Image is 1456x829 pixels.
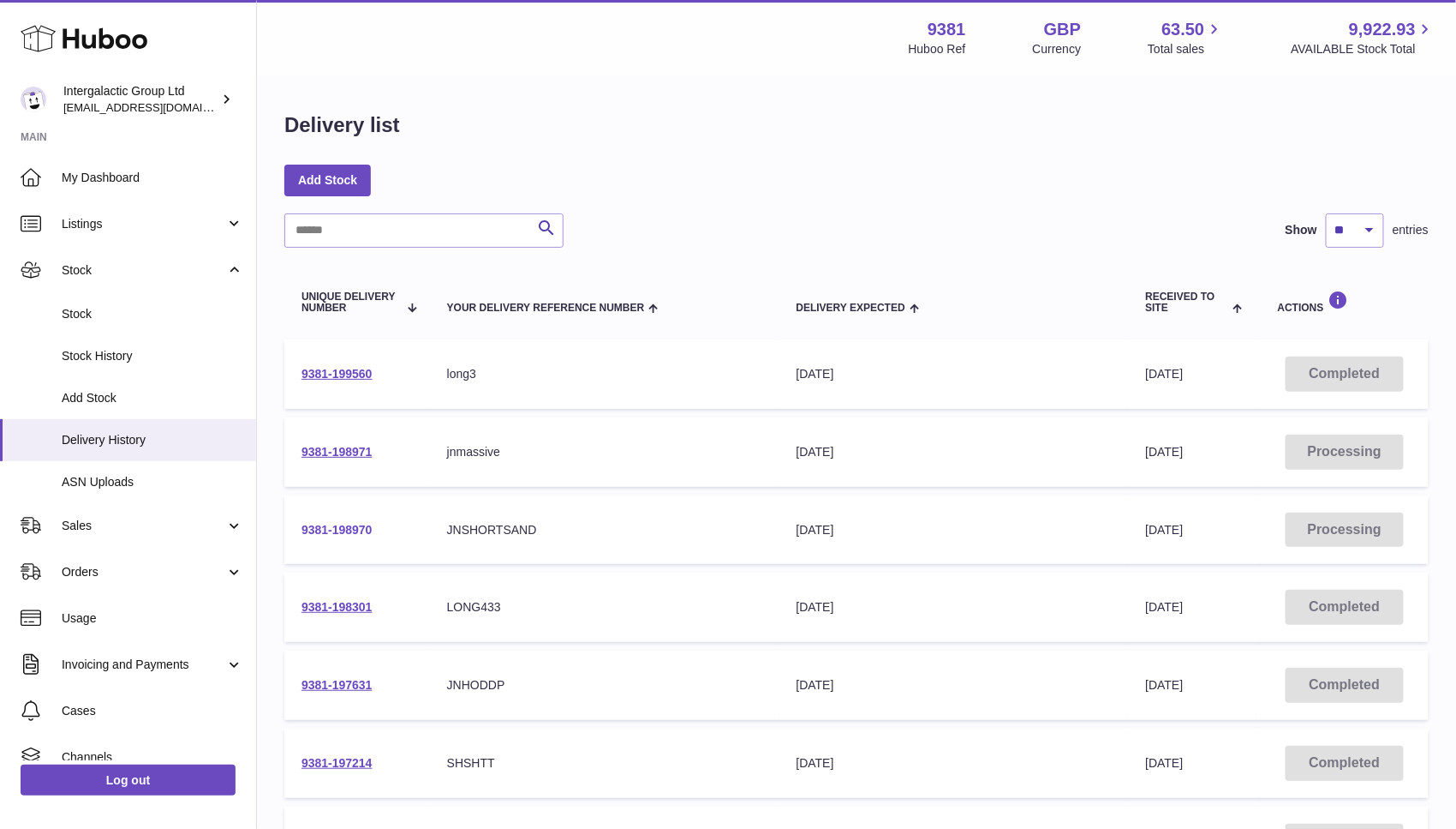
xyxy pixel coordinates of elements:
[301,678,373,692] a: 9381-197631
[1033,41,1082,57] div: Currency
[301,523,373,537] a: 9381-198970
[1291,41,1435,57] span: AVAILABLE Stock Total
[1145,678,1183,692] span: [DATE]
[1393,222,1429,238] span: entries
[447,755,762,772] div: SHSHTT
[928,18,966,41] strong: 9381
[62,348,243,364] span: Stock History
[1278,291,1411,314] div: Actions
[301,756,373,770] a: 9381-197214
[1286,222,1317,238] label: Show
[1161,18,1204,41] span: 63.50
[1145,756,1183,770] span: [DATE]
[62,306,243,322] span: Stock
[447,522,762,538] div: JNSHORTSAND
[447,599,762,616] div: LONG433
[1145,367,1183,381] span: [DATE]
[62,564,225,580] span: Orders
[797,599,1112,616] div: [DATE]
[797,522,1112,538] div: [DATE]
[797,755,1112,772] div: [DATE]
[284,165,371,195] a: Add Stock
[21,765,236,796] a: Log out
[284,111,400,139] h1: Delivery list
[447,677,762,694] div: JNHODDP
[447,366,762,382] div: long3
[62,262,225,279] span: Stock
[301,445,373,459] a: 9381-198971
[1044,18,1081,41] strong: GBP
[447,444,762,460] div: jnmassive
[1145,600,1183,614] span: [DATE]
[301,367,373,381] a: 9381-199560
[301,600,373,614] a: 9381-198301
[63,100,252,114] span: [EMAIL_ADDRESS][DOMAIN_NAME]
[1291,18,1435,57] a: 9,922.93 AVAILABLE Stock Total
[1349,18,1416,41] span: 9,922.93
[62,432,243,448] span: Delivery History
[797,444,1112,460] div: [DATE]
[62,610,243,627] span: Usage
[447,303,645,314] span: Your Delivery Reference Number
[797,677,1112,694] div: [DATE]
[62,474,243,490] span: ASN Uploads
[1145,291,1228,314] span: Received to Site
[797,366,1112,382] div: [DATE]
[797,303,905,314] span: Delivery Expected
[62,749,243,766] span: Channels
[63,83,218,116] div: Intergalactic Group Ltd
[62,216,225,232] span: Listings
[62,703,243,719] span: Cases
[1148,41,1224,57] span: Total sales
[1145,445,1183,459] span: [DATE]
[62,518,225,534] span: Sales
[301,291,397,314] span: Unique Delivery Number
[909,41,966,57] div: Huboo Ref
[62,390,243,406] span: Add Stock
[62,657,225,673] span: Invoicing and Payments
[1145,523,1183,537] span: [DATE]
[1148,18,1224,57] a: 63.50 Total sales
[62,170,243,186] span: My Dashboard
[21,87,46,112] img: info@junglistnetwork.com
